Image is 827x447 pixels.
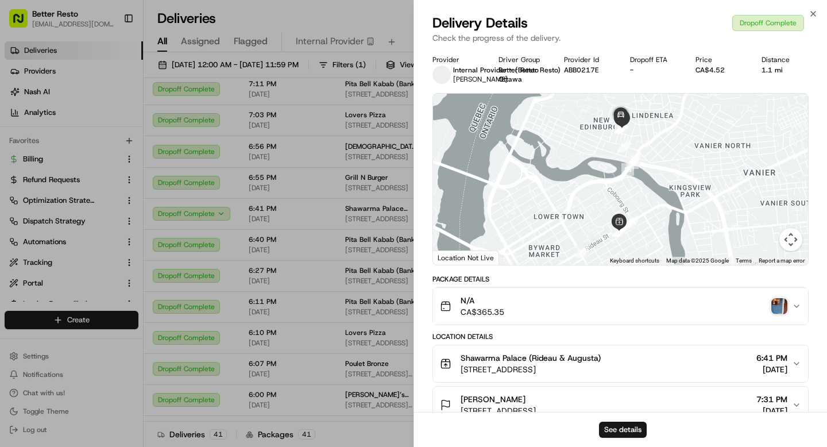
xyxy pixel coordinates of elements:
span: Map data ©2025 Google [666,257,729,264]
button: Start new chat [195,113,209,127]
a: Report a map error [759,257,805,264]
div: 26 [621,163,634,176]
div: Start new chat [52,110,188,121]
p: Welcome 👋 [11,46,209,64]
span: Shawarma Palace (Rideau & Augusta) [461,352,601,364]
span: 6:41 PM [756,352,787,364]
div: 17 [626,156,639,169]
button: See details [599,422,647,438]
span: API Documentation [109,257,184,268]
div: We're available if you need us! [52,121,158,130]
button: [PERSON_NAME][STREET_ADDRESS]7:31 PM[DATE] [433,387,808,423]
div: Distance [762,55,809,64]
span: [PERSON_NAME] [461,394,525,405]
button: N/ACA$365.35photo_proof_of_delivery image [433,288,808,325]
div: Provider [432,55,480,64]
p: Check the progress of the delivery. [432,32,809,44]
div: 1.1 mi [762,65,809,75]
span: Pylon [114,285,139,294]
span: [PERSON_NAME] [453,75,508,84]
img: Regen Pajulas [11,167,30,186]
img: 1736555255976-a54dd68f-1ca7-489b-9aae-adbdc363a1c4 [11,110,32,130]
button: Keyboard shortcuts [610,257,659,265]
div: 18 [617,140,630,152]
a: Powered byPylon [81,284,139,294]
div: 11 [576,245,589,258]
span: Regen Pajulas [36,178,84,187]
img: photo_proof_of_delivery image [771,298,787,314]
span: [DATE] [756,364,787,375]
div: 23 [621,217,634,230]
div: Price [695,55,743,64]
button: Shawarma Palace (Rideau & Augusta)[STREET_ADDRESS]6:41 PM[DATE] [433,345,808,382]
div: Dropoff ETA [630,55,678,64]
a: Open this area in Google Maps (opens a new window) [436,250,474,265]
input: Clear [30,74,190,86]
a: 💻API Documentation [92,252,189,273]
div: Better Resto Ottawa [498,65,546,84]
span: [DATE] [44,209,68,218]
button: ABB0217E [564,65,598,75]
span: Internal Provider - (Better Resto) [453,65,561,75]
span: [STREET_ADDRESS] [461,405,536,417]
div: Past conversations [11,149,77,159]
div: 22 [628,152,640,164]
div: CA$4.52 [695,65,743,75]
div: 📗 [11,258,21,267]
a: 📗Knowledge Base [7,252,92,273]
div: 💻 [97,258,106,267]
div: 16 [625,215,638,228]
img: 1738778727109-b901c2ba-d612-49f7-a14d-d897ce62d23f [24,110,45,130]
div: - [630,65,678,75]
span: [DATE] [92,178,116,187]
button: Map camera controls [779,228,802,251]
div: Provider Id [564,55,612,64]
button: See all [178,147,209,161]
div: Location Not Live [433,251,499,265]
span: 7:31 PM [756,394,787,405]
span: CA$365.35 [461,306,504,318]
span: • [38,209,42,218]
span: [STREET_ADDRESS] [461,364,601,375]
div: Location Details [432,332,809,341]
div: Package Details [432,275,809,284]
span: N/A [461,295,504,306]
img: 1736555255976-a54dd68f-1ca7-489b-9aae-adbdc363a1c4 [23,179,32,188]
img: Google [436,250,474,265]
span: • [86,178,90,187]
span: Knowledge Base [23,257,88,268]
img: Nash [11,11,34,34]
span: Delivery Details [432,14,528,32]
a: Terms (opens in new tab) [736,257,752,264]
div: Driver Group [498,55,546,64]
span: [DATE] [756,405,787,417]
